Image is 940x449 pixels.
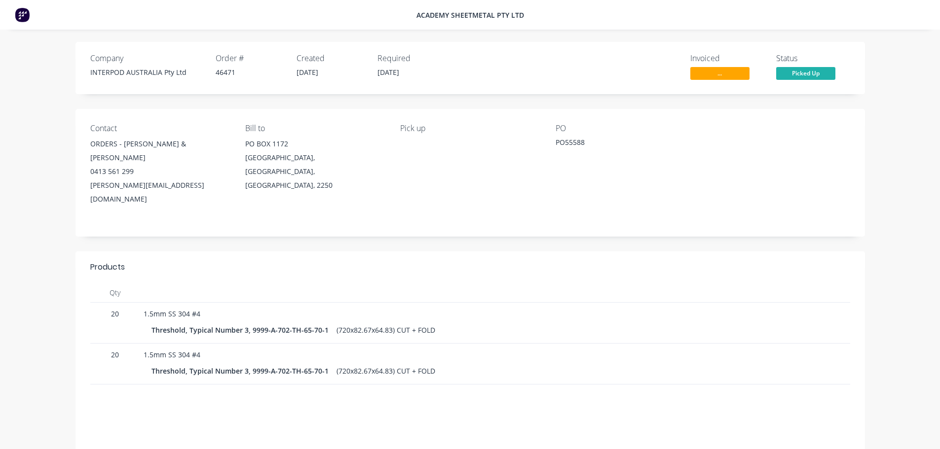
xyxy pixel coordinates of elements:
[377,54,447,63] div: Required
[400,124,539,133] div: Pick up
[90,178,229,206] div: [PERSON_NAME][EMAIL_ADDRESS][DOMAIN_NAME]
[216,54,285,63] div: Order #
[556,137,679,151] div: PO55588
[144,309,200,318] span: 1.5mm SS 304 #4
[333,323,439,337] div: (720x82.67x64.83) CUT + FOLD
[776,67,835,79] span: Picked Up
[245,137,384,151] div: PO BOX 1172
[94,309,136,319] span: 20
[245,151,384,192] div: [GEOGRAPHIC_DATA], [GEOGRAPHIC_DATA], [GEOGRAPHIC_DATA], 2250
[90,261,125,273] div: Products
[90,54,204,63] div: Company
[94,349,136,360] span: 20
[690,54,764,63] div: Invoiced
[90,67,204,77] div: INTERPOD AUSTRALIA Pty Ltd
[245,124,384,133] div: Bill to
[90,137,229,206] div: ORDERS - [PERSON_NAME] & [PERSON_NAME]0413 561 299[PERSON_NAME][EMAIL_ADDRESS][DOMAIN_NAME]
[556,124,695,133] div: PO
[151,323,333,337] div: Threshold, Typical Number 3, 9999-A-702-TH-65-70-1
[90,165,229,178] div: 0413 561 299
[15,7,30,22] img: Factory
[776,54,850,63] div: Status
[690,67,750,79] span: ...
[297,54,366,63] div: Created
[416,10,524,20] span: Academy Sheetmetal Pty Ltd
[377,68,399,77] span: [DATE]
[333,364,439,378] div: (720x82.67x64.83) CUT + FOLD
[144,350,200,359] span: 1.5mm SS 304 #4
[90,124,229,133] div: Contact
[297,68,318,77] span: [DATE]
[90,137,229,165] div: ORDERS - [PERSON_NAME] & [PERSON_NAME]
[151,364,333,378] div: Threshold, Typical Number 3, 9999-A-702-TH-65-70-1
[216,67,285,77] div: 46471
[245,137,384,192] div: PO BOX 1172[GEOGRAPHIC_DATA], [GEOGRAPHIC_DATA], [GEOGRAPHIC_DATA], 2250
[90,283,140,303] div: Qty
